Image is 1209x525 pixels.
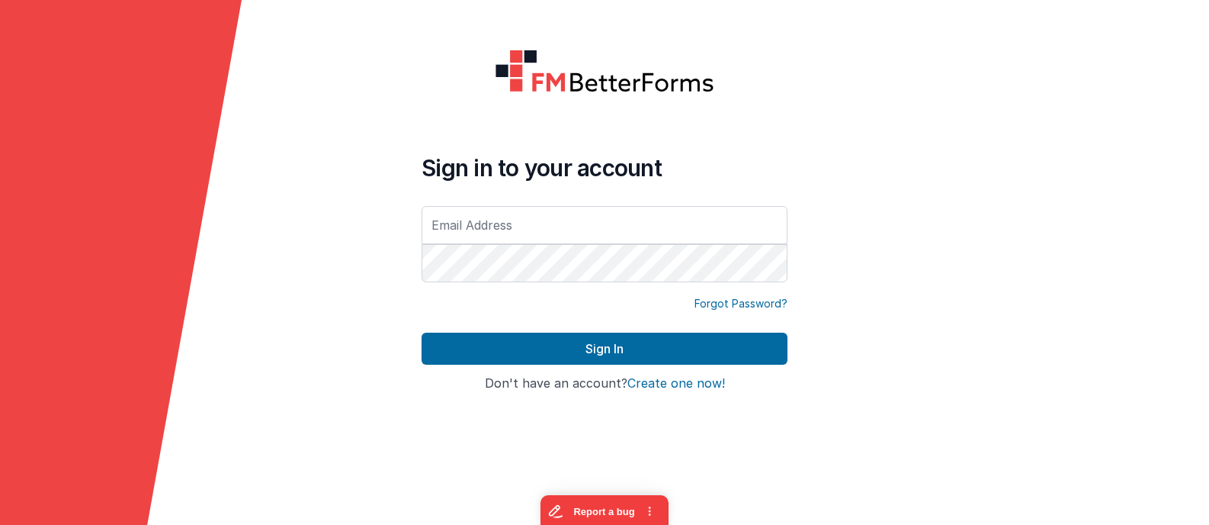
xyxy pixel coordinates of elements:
input: Email Address [422,206,787,244]
h4: Don't have an account? [422,377,787,391]
button: Create one now! [627,377,725,391]
a: Forgot Password? [694,296,787,311]
h4: Sign in to your account [422,154,787,182]
button: Sign In [422,333,787,365]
